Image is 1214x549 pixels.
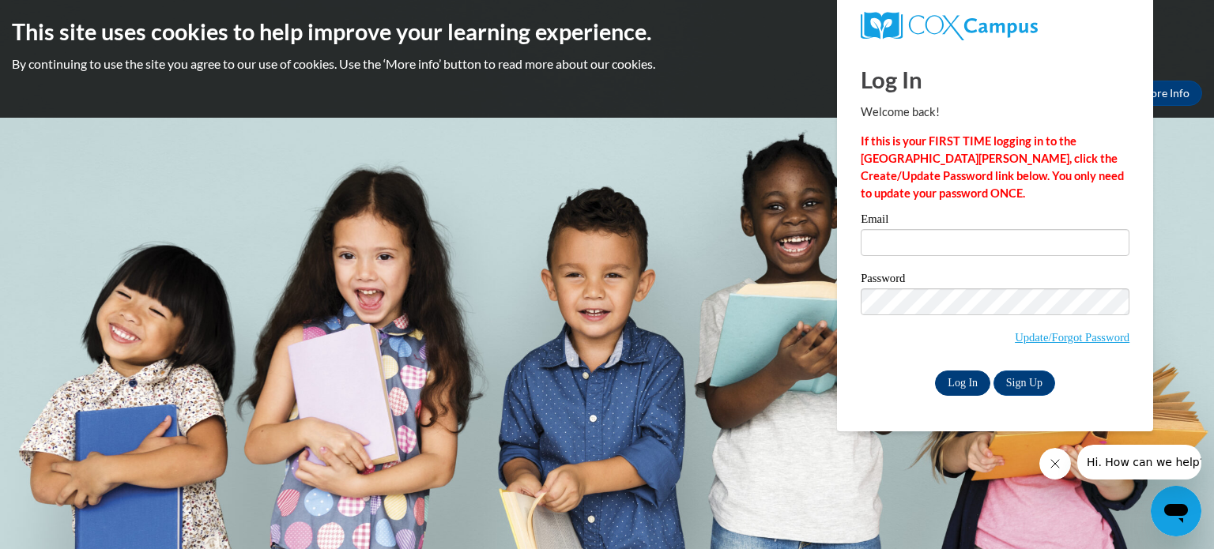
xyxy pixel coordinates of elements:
[861,12,1129,40] a: COX Campus
[1128,81,1202,106] a: More Info
[1015,331,1129,344] a: Update/Forgot Password
[12,16,1202,47] h2: This site uses cookies to help improve your learning experience.
[1039,448,1071,479] iframe: Close message
[1077,445,1201,479] iframe: Message from company
[861,134,1124,200] strong: If this is your FIRST TIME logging in to the [GEOGRAPHIC_DATA][PERSON_NAME], click the Create/Upd...
[12,55,1202,73] p: By continuing to use the site you agree to our use of cookies. Use the ‘More info’ button to read...
[861,63,1129,96] h1: Log In
[993,370,1055,396] a: Sign Up
[861,12,1038,40] img: COX Campus
[861,273,1129,288] label: Password
[861,213,1129,229] label: Email
[861,103,1129,121] p: Welcome back!
[9,11,128,24] span: Hi. How can we help?
[1151,486,1201,536] iframe: Button to launch messaging window
[935,370,990,396] input: Log In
